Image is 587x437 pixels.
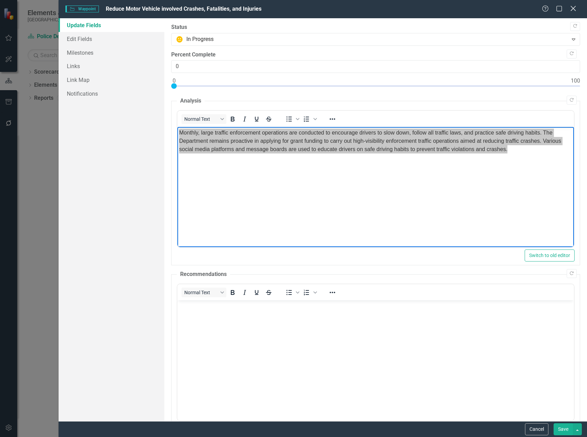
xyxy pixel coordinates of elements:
span: Normal Text [184,116,218,122]
a: Link Map [59,73,164,87]
span: Normal Text [184,290,218,295]
a: Milestones [59,46,164,60]
legend: Recommendations [177,270,230,278]
button: Strikethrough [263,114,275,124]
iframe: Rich Text Area [177,127,574,247]
button: Cancel [525,423,548,435]
div: Numbered list [301,114,318,124]
a: Notifications [59,87,164,100]
button: Bold [227,114,238,124]
div: Bullet list [283,114,300,124]
button: Strikethrough [263,288,275,297]
a: Edit Fields [59,32,164,46]
button: Bold [227,288,238,297]
div: Numbered list [301,288,318,297]
a: Links [59,59,164,73]
button: Underline [251,288,262,297]
label: Percent Complete [171,51,580,59]
iframe: Rich Text Area [177,300,574,420]
button: Block Normal Text [182,114,226,124]
button: Underline [251,114,262,124]
label: Status [171,23,580,31]
button: Italic [239,114,250,124]
div: Bullet list [283,288,300,297]
button: Reveal or hide additional toolbar items [327,288,338,297]
legend: Analysis [177,97,205,105]
span: Waypoint [65,6,99,12]
button: Switch to old editor [525,249,575,262]
button: Block Normal Text [182,288,226,297]
span: Reduce Motor Vehicle involved Crashes, Fatalities, and Injuries [106,6,261,12]
a: Update Fields [59,18,164,32]
button: Reveal or hide additional toolbar items [327,114,338,124]
button: Save [554,423,573,435]
button: Italic [239,288,250,297]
